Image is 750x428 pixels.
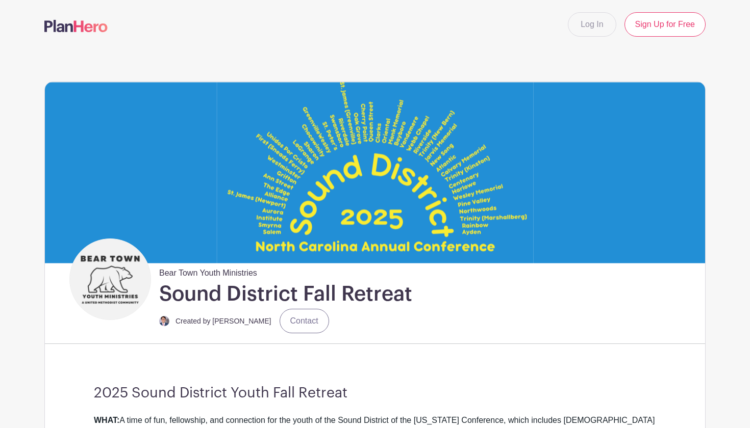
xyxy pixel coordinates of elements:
[94,385,656,402] h3: 2025 Sound District Youth Fall Retreat
[45,82,705,263] img: Untitled%20(Facebook%20Cover).png
[94,416,119,424] strong: WHAT:
[44,20,108,32] img: logo-507f7623f17ff9eddc593b1ce0a138ce2505c220e1c5a4e2b4648c50719b7d32.svg
[159,263,257,279] span: Bear Town Youth Ministries
[72,241,148,317] img: Bear%20Town%20Youth%20Ministries%20Logo.png
[159,316,169,326] img: T.%20Moore%20Headshot%202024.jpg
[159,281,412,307] h1: Sound District Fall Retreat
[280,309,329,333] a: Contact
[176,317,271,325] small: Created by [PERSON_NAME]
[624,12,706,37] a: Sign Up for Free
[568,12,616,37] a: Log In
